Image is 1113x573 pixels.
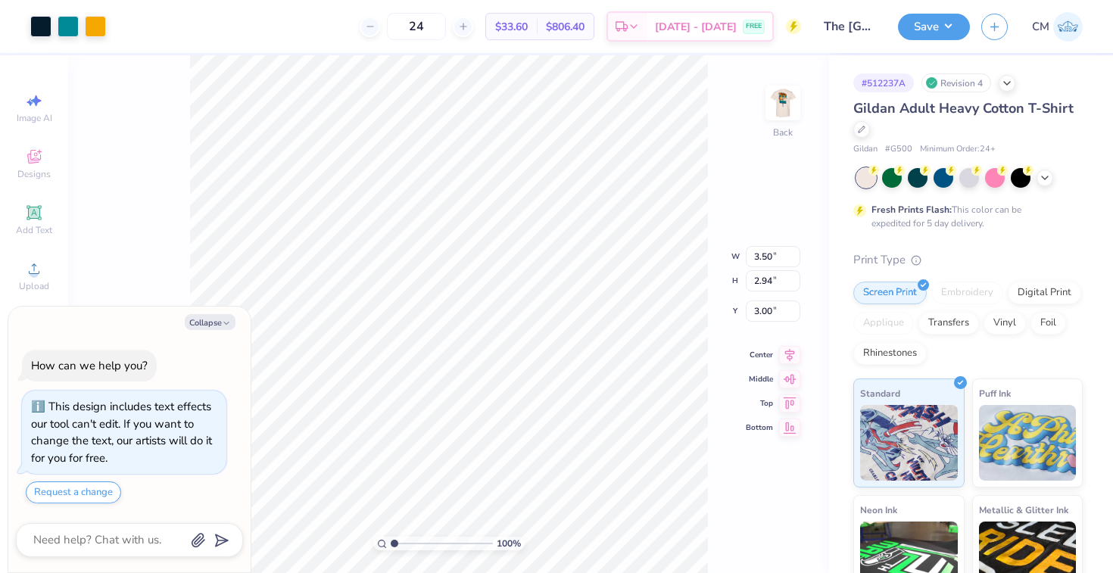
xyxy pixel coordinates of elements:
[185,314,235,330] button: Collapse
[979,405,1077,481] img: Puff Ink
[31,399,212,466] div: This design includes text effects our tool can't edit. If you want to change the text, our artist...
[885,143,912,156] span: # G500
[984,312,1026,335] div: Vinyl
[1032,18,1049,36] span: CM
[853,282,927,304] div: Screen Print
[853,143,878,156] span: Gildan
[1008,282,1081,304] div: Digital Print
[979,385,1011,401] span: Puff Ink
[853,99,1074,117] span: Gildan Adult Heavy Cotton T-Shirt
[19,280,49,292] span: Upload
[918,312,979,335] div: Transfers
[31,358,148,373] div: How can we help you?
[746,21,762,32] span: FREE
[853,73,914,92] div: # 512237A
[495,19,528,35] span: $33.60
[746,398,773,409] span: Top
[898,14,970,40] button: Save
[860,502,897,518] span: Neon Ink
[860,385,900,401] span: Standard
[1032,12,1083,42] a: CM
[812,11,887,42] input: Untitled Design
[931,282,1003,304] div: Embroidery
[746,350,773,360] span: Center
[17,112,52,124] span: Image AI
[853,251,1083,269] div: Print Type
[16,224,52,236] span: Add Text
[979,502,1068,518] span: Metallic & Glitter Ink
[860,405,958,481] img: Standard
[387,13,446,40] input: – –
[921,73,991,92] div: Revision 4
[746,374,773,385] span: Middle
[546,19,585,35] span: $806.40
[853,312,914,335] div: Applique
[1030,312,1066,335] div: Foil
[655,19,737,35] span: [DATE] - [DATE]
[17,168,51,180] span: Designs
[853,342,927,365] div: Rhinestones
[497,537,521,550] span: 100 %
[26,481,121,503] button: Request a change
[871,203,1058,230] div: This color can be expedited for 5 day delivery.
[1053,12,1083,42] img: Chloe Murlin
[746,422,773,433] span: Bottom
[871,204,952,216] strong: Fresh Prints Flash:
[773,126,793,139] div: Back
[768,88,798,118] img: Back
[920,143,996,156] span: Minimum Order: 24 +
